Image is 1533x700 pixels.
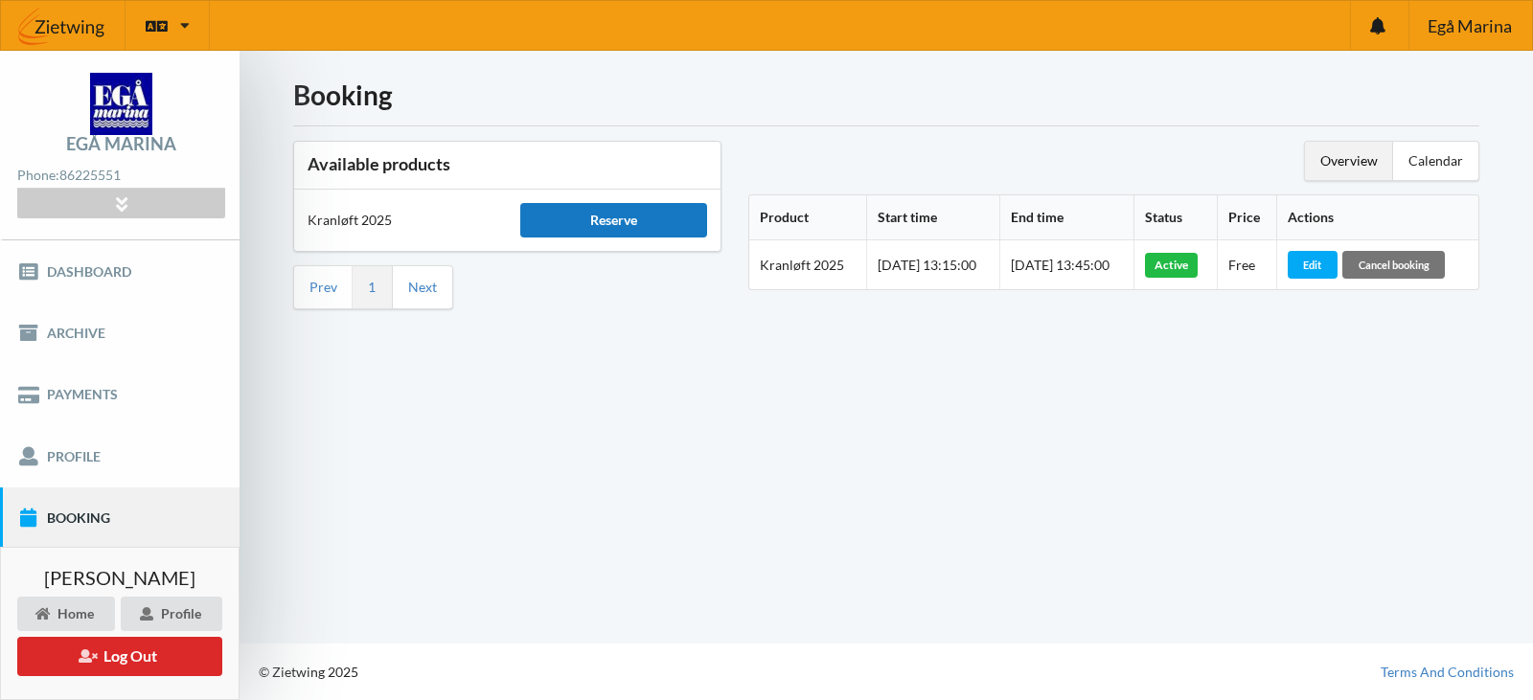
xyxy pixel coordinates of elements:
span: [PERSON_NAME] [44,568,195,587]
th: Price [1217,195,1276,240]
span: [DATE] 13:45:00 [1011,257,1110,273]
th: Start time [866,195,1000,240]
div: Egå Marina [66,135,176,152]
span: [DATE] 13:15:00 [878,257,976,273]
div: Edit [1288,251,1338,278]
div: Reserve [520,203,706,237]
a: Terms And Conditions [1381,663,1514,682]
th: End time [999,195,1133,240]
h3: Available products [308,153,707,175]
span: Free [1228,257,1255,273]
h1: Booking [293,78,1479,112]
div: Home [17,597,115,631]
a: Prev [309,279,337,296]
button: Log Out [17,637,222,676]
th: Product [749,195,866,240]
div: Kranløft 2025 [294,197,507,243]
strong: 86225551 [59,167,121,183]
img: logo [90,73,152,135]
th: Actions [1276,195,1478,240]
th: Status [1133,195,1216,240]
span: Kranløft 2025 [760,257,844,273]
div: Calendar [1393,142,1478,180]
div: Phone: [17,163,224,189]
div: Cancel booking [1342,251,1445,278]
div: Active [1145,253,1198,278]
span: Egå Marina [1428,17,1512,34]
a: Next [408,279,437,296]
div: Overview [1305,142,1393,180]
div: Profile [121,597,222,631]
a: 1 [368,279,376,296]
